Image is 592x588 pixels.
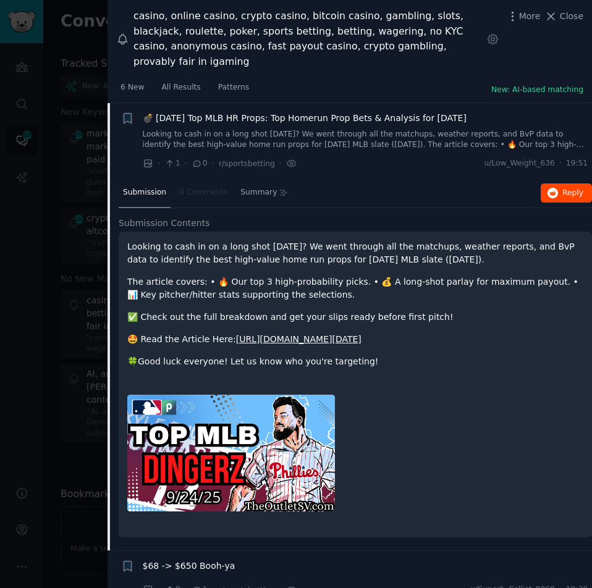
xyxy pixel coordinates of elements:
a: 💣 [DATE] Top MLB HR Props: Top Homerun Prop Bets & Analysis for [DATE] [143,112,467,125]
span: Patterns [218,82,249,93]
p: Looking to cash in on a long shot [DATE]? We went through all the matchups, weather reports, and ... [127,240,583,266]
a: All Results [157,78,205,103]
a: [URL][DOMAIN_NAME][DATE] [236,334,362,344]
span: 0 [192,158,207,169]
a: 6 New [116,78,148,103]
button: New: AI-based matching [491,85,583,96]
span: · [212,157,214,170]
span: · [279,157,282,170]
p: The article covers: • 🔥 Our top 3 high-probability picks. • 💰 A long-shot parlay for maximum payo... [127,275,583,301]
span: Reply [562,188,583,199]
a: Patterns [214,78,253,103]
p: ✅ Check out the full breakdown and get your slips ready before first pitch! [127,311,583,324]
span: Summary [240,187,277,198]
button: Close [544,10,583,23]
span: r/sportsbetting [219,159,275,168]
div: casino, online casino, crypto casino, bitcoin casino, gambling, slots, blackjack, roulette, poker... [133,9,482,69]
p: 🍀Good luck everyone! Let us know who you're targeting! [127,355,583,368]
span: 19:51 [566,158,588,169]
span: · [559,158,562,169]
button: More [506,10,541,23]
span: Submission Contents [119,217,210,230]
span: 6 New [121,82,144,93]
a: Looking to cash in on a long shot [DATE]? We went through all the matchups, weather reports, and ... [143,129,588,151]
p: 🤩 Read the Article Here: [127,333,583,346]
span: Close [560,10,583,23]
img: 💣 TODAY'S Top MLB HR Props: Top Homerun Prop Bets & Analysis for September 24th, 2025 [127,395,335,511]
span: Submission [123,187,166,198]
span: 1 [164,158,180,169]
a: $68 -> $650 Booh-ya [143,560,235,573]
button: Reply [541,183,592,203]
span: u/Low_Weight_636 [484,158,554,169]
span: All Results [161,82,200,93]
span: · [158,157,160,170]
span: More [519,10,541,23]
span: · [185,157,187,170]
